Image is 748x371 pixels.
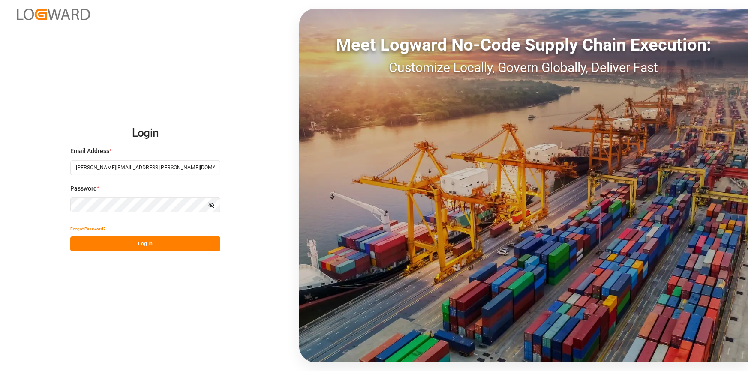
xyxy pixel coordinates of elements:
button: Forgot Password? [70,221,105,236]
div: Meet Logward No-Code Supply Chain Execution: [299,32,748,58]
h2: Login [70,120,220,147]
div: Customize Locally, Govern Globally, Deliver Fast [299,58,748,77]
input: Enter your email [70,160,220,175]
span: Password [70,184,97,193]
img: Logward_new_orange.png [17,9,90,20]
span: Email Address [70,147,109,156]
button: Log In [70,236,220,251]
